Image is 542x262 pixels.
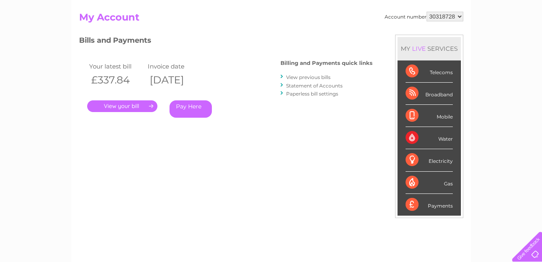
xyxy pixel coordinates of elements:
a: Pay Here [170,100,212,118]
div: Payments [406,194,453,216]
h4: Billing and Payments quick links [280,60,372,66]
div: MY SERVICES [398,37,461,60]
div: Electricity [406,149,453,171]
a: . [87,100,157,112]
div: Mobile [406,105,453,127]
th: £337.84 [87,72,146,88]
a: Log out [515,34,534,40]
div: LIVE [410,45,427,52]
div: Broadband [406,83,453,105]
td: Invoice date [146,61,204,72]
th: [DATE] [146,72,204,88]
div: Account number [385,12,463,21]
h2: My Account [79,12,463,27]
a: Telecoms [443,34,467,40]
div: Clear Business is a trading name of Verastar Limited (registered in [GEOGRAPHIC_DATA] No. 3667643... [81,4,462,39]
a: Blog [472,34,483,40]
h3: Bills and Payments [79,35,372,49]
a: Contact [488,34,508,40]
a: Energy [420,34,438,40]
td: Your latest bill [87,61,146,72]
a: Water [400,34,415,40]
a: Paperless bill settings [286,91,338,97]
img: logo.png [19,21,60,46]
a: 0333 014 3131 [390,4,446,14]
div: Telecoms [406,60,453,83]
div: Water [406,127,453,149]
div: Gas [406,172,453,194]
a: View previous bills [286,74,331,80]
a: Statement of Accounts [286,83,343,89]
